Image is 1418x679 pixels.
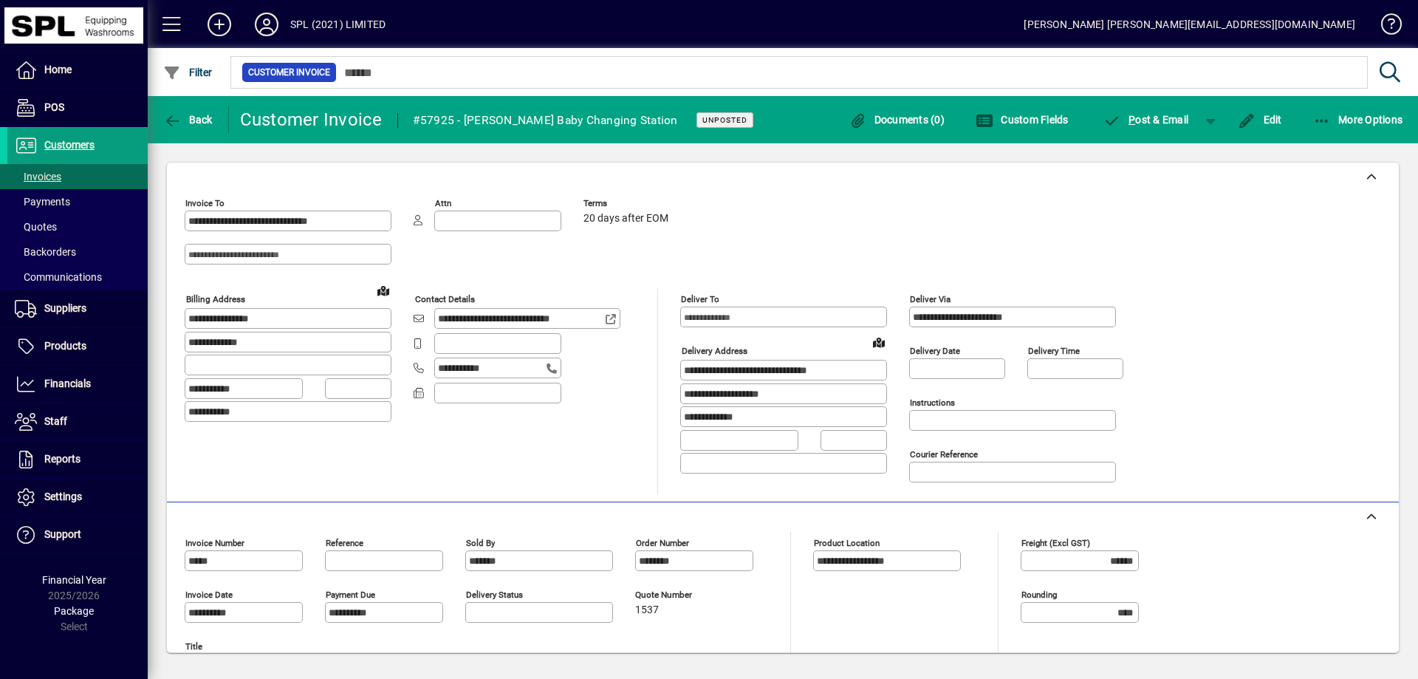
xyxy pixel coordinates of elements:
[1021,590,1057,600] mat-label: Rounding
[160,106,216,133] button: Back
[7,328,148,365] a: Products
[814,538,880,548] mat-label: Product location
[1103,114,1189,126] span: ost & Email
[44,139,95,151] span: Customers
[7,479,148,516] a: Settings
[44,491,82,502] span: Settings
[185,641,202,652] mat-label: Title
[44,415,67,427] span: Staff
[248,65,330,80] span: Customer Invoice
[185,590,233,600] mat-label: Invoice date
[15,196,70,208] span: Payments
[54,605,94,617] span: Package
[7,366,148,403] a: Financials
[7,189,148,214] a: Payments
[635,604,659,616] span: 1537
[240,108,383,132] div: Customer Invoice
[185,538,244,548] mat-label: Invoice number
[163,114,213,126] span: Back
[845,106,948,133] button: Documents (0)
[7,52,148,89] a: Home
[681,294,719,304] mat-label: Deliver To
[371,279,395,302] a: View on map
[1021,538,1090,548] mat-label: Freight (excl GST)
[972,106,1072,133] button: Custom Fields
[635,590,724,600] span: Quote number
[7,403,148,440] a: Staff
[196,11,243,38] button: Add
[15,171,61,182] span: Invoices
[163,66,213,78] span: Filter
[7,164,148,189] a: Invoices
[1096,106,1196,133] button: Post & Email
[1370,3,1400,51] a: Knowledge Base
[243,11,290,38] button: Profile
[7,89,148,126] a: POS
[15,271,102,283] span: Communications
[466,590,523,600] mat-label: Delivery status
[42,574,106,586] span: Financial Year
[910,294,951,304] mat-label: Deliver via
[185,198,225,208] mat-label: Invoice To
[7,214,148,239] a: Quotes
[435,198,451,208] mat-label: Attn
[910,346,960,356] mat-label: Delivery date
[413,109,678,132] div: #57925 - [PERSON_NAME] Baby Changing Station
[326,538,363,548] mat-label: Reference
[15,221,57,233] span: Quotes
[636,538,689,548] mat-label: Order number
[466,538,495,548] mat-label: Sold by
[160,59,216,86] button: Filter
[44,64,72,75] span: Home
[7,265,148,290] a: Communications
[583,199,672,208] span: Terms
[44,378,91,389] span: Financials
[1309,106,1407,133] button: More Options
[976,114,1069,126] span: Custom Fields
[44,302,86,314] span: Suppliers
[15,246,76,258] span: Backorders
[326,590,375,600] mat-label: Payment due
[867,330,891,354] a: View on map
[1313,114,1403,126] span: More Options
[849,114,945,126] span: Documents (0)
[1028,346,1080,356] mat-label: Delivery time
[1024,13,1355,36] div: [PERSON_NAME] [PERSON_NAME][EMAIL_ADDRESS][DOMAIN_NAME]
[44,340,86,352] span: Products
[7,441,148,478] a: Reports
[44,453,81,465] span: Reports
[702,115,747,125] span: Unposted
[44,528,81,540] span: Support
[1128,114,1135,126] span: P
[910,397,955,408] mat-label: Instructions
[290,13,386,36] div: SPL (2021) LIMITED
[583,213,668,225] span: 20 days after EOM
[1234,106,1286,133] button: Edit
[44,101,64,113] span: POS
[7,239,148,265] a: Backorders
[7,516,148,553] a: Support
[1238,114,1282,126] span: Edit
[7,290,148,327] a: Suppliers
[910,449,978,460] mat-label: Courier Reference
[148,106,229,133] app-page-header-button: Back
